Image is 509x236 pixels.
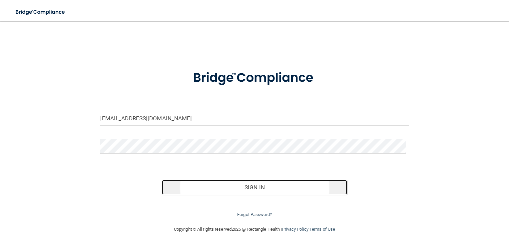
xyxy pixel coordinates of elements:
img: bridge_compliance_login_screen.278c3ca4.svg [10,5,71,19]
a: Terms of Use [309,227,335,232]
img: bridge_compliance_login_screen.278c3ca4.svg [180,61,329,95]
input: Email [100,111,409,126]
a: Forgot Password? [237,212,272,217]
button: Sign In [162,180,347,195]
a: Privacy Policy [282,227,308,232]
iframe: Drift Widget Chat Controller [476,201,501,226]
